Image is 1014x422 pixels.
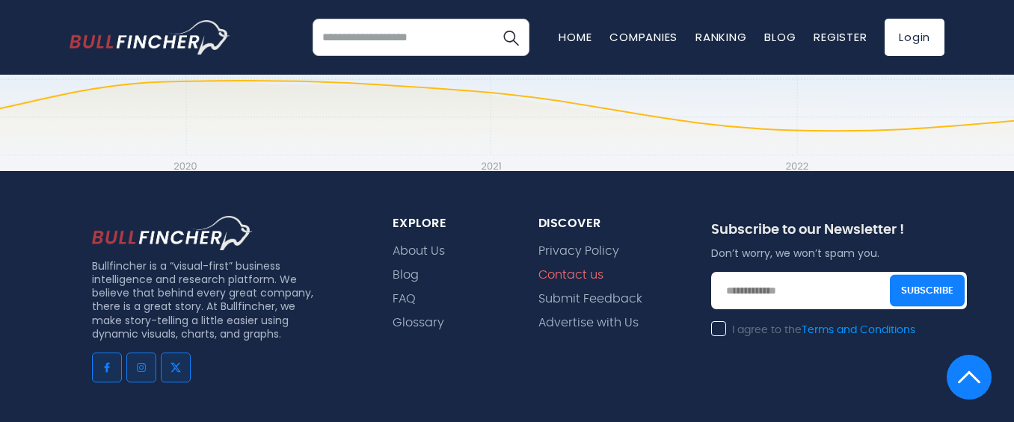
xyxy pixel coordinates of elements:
label: I agree to the [711,323,915,337]
a: Go to facebook [92,353,122,382]
img: footer logo [92,216,253,250]
button: Search [492,19,529,56]
p: Don’t worry, we won’t spam you. [711,246,967,260]
a: Register [814,29,867,45]
div: Discover [538,216,675,232]
a: Advertise with Us [538,316,639,330]
div: explore [393,216,503,232]
a: FAQ [393,292,416,306]
a: Blog [393,268,419,282]
button: Subscribe [890,275,965,307]
p: Bullfincher is a “visual-first” business intelligence and research platform. We believe that behi... [92,259,319,341]
a: Go to twitter [161,353,191,382]
a: Terms and Conditions [802,325,915,335]
img: bullfincher logo [70,20,230,55]
a: Privacy Policy [538,244,619,258]
a: Ranking [695,29,746,45]
a: Contact us [538,268,603,282]
div: Subscribe to our Newsletter ! [711,222,967,246]
a: Submit Feedback [538,292,642,306]
a: Login [885,19,944,56]
a: Companies [609,29,677,45]
iframe: reCAPTCHA [711,347,938,406]
a: Go to instagram [126,353,156,382]
a: Go to homepage [70,20,230,55]
a: About Us [393,244,445,258]
a: Home [559,29,591,45]
a: Glossary [393,316,444,330]
a: Blog [764,29,796,45]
